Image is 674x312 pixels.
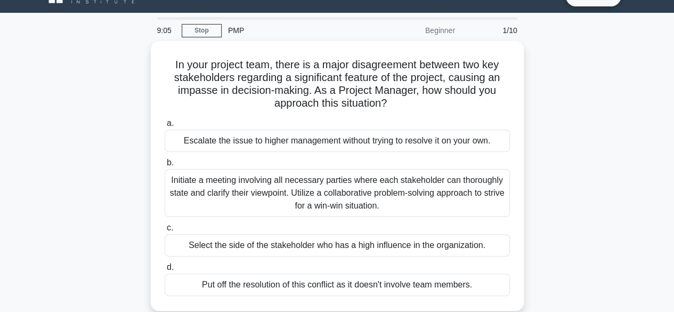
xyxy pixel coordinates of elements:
[167,118,174,127] span: a.
[165,234,510,257] div: Select the side of the stakeholder who has a high influence in the organization.
[461,20,524,41] div: 1/10
[164,58,511,110] h5: In your project team, there is a major disagreement between two key stakeholders regarding a sign...
[167,262,174,271] span: d.
[165,169,510,217] div: Initiate a meeting involving all necessary parties where each stakeholder can thoroughly state an...
[222,20,368,41] div: PMP
[167,223,173,232] span: c.
[165,130,510,152] div: Escalate the issue to higher management without trying to resolve it on your own.
[368,20,461,41] div: Beginner
[182,24,222,37] a: Stop
[167,158,174,167] span: b.
[165,274,510,296] div: Put off the resolution of this conflict as it doesn't involve team members.
[151,20,182,41] div: 9:05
